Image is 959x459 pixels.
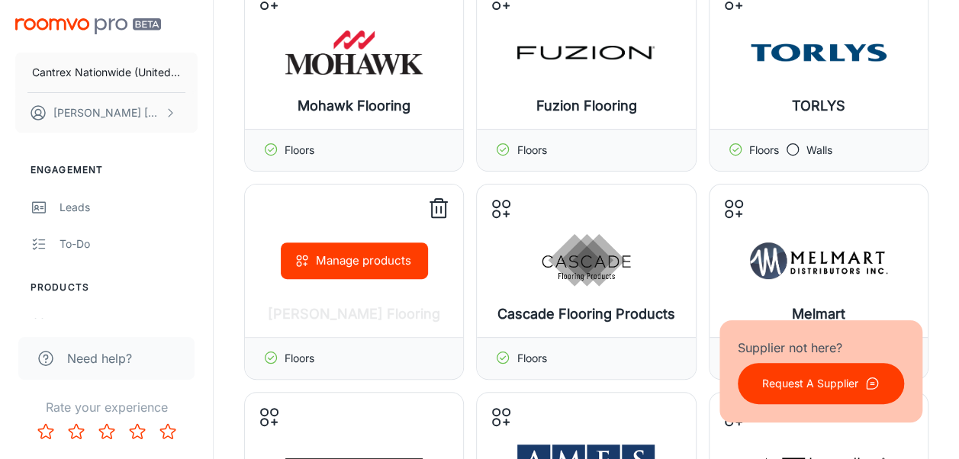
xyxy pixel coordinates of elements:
button: Manage products [281,242,428,279]
button: Rate 2 star [61,416,92,447]
button: Cantrex Nationwide (United Floors) [15,53,198,92]
div: To-do [60,236,198,252]
span: Need help? [67,349,132,368]
p: Rate your experience [12,398,201,416]
div: My Products [60,316,198,333]
button: Request A Supplier [738,363,904,404]
img: Roomvo PRO Beta [15,18,161,34]
p: Floors [517,142,546,159]
p: Floors [749,142,779,159]
p: Floors [285,350,314,367]
p: Cantrex Nationwide (United Floors) [32,64,181,81]
p: Floors [517,350,546,367]
button: [PERSON_NAME] [PERSON_NAME] [15,93,198,133]
p: Floors [285,142,314,159]
div: Leads [60,199,198,216]
p: Walls [806,142,832,159]
button: Rate 3 star [92,416,122,447]
button: Rate 1 star [31,416,61,447]
p: Request A Supplier [762,375,858,392]
p: Supplier not here? [738,339,904,357]
button: Rate 5 star [153,416,183,447]
p: [PERSON_NAME] [PERSON_NAME] [53,104,161,121]
button: Rate 4 star [122,416,153,447]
